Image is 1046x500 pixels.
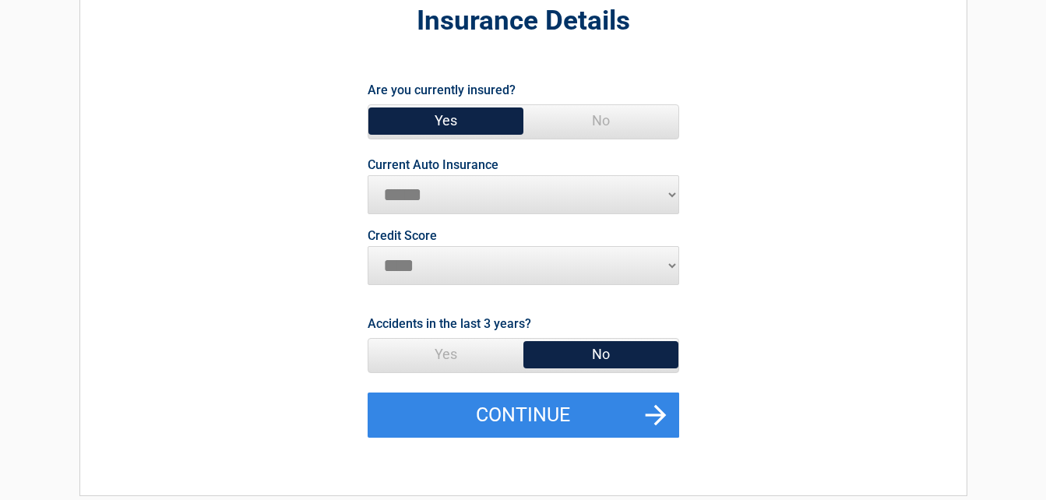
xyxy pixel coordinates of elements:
[523,339,678,370] span: No
[368,159,498,171] label: Current Auto Insurance
[368,105,523,136] span: Yes
[368,339,523,370] span: Yes
[368,313,531,334] label: Accidents in the last 3 years?
[368,79,516,100] label: Are you currently insured?
[523,105,678,136] span: No
[368,393,679,438] button: Continue
[166,3,881,40] h2: Insurance Details
[368,230,437,242] label: Credit Score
